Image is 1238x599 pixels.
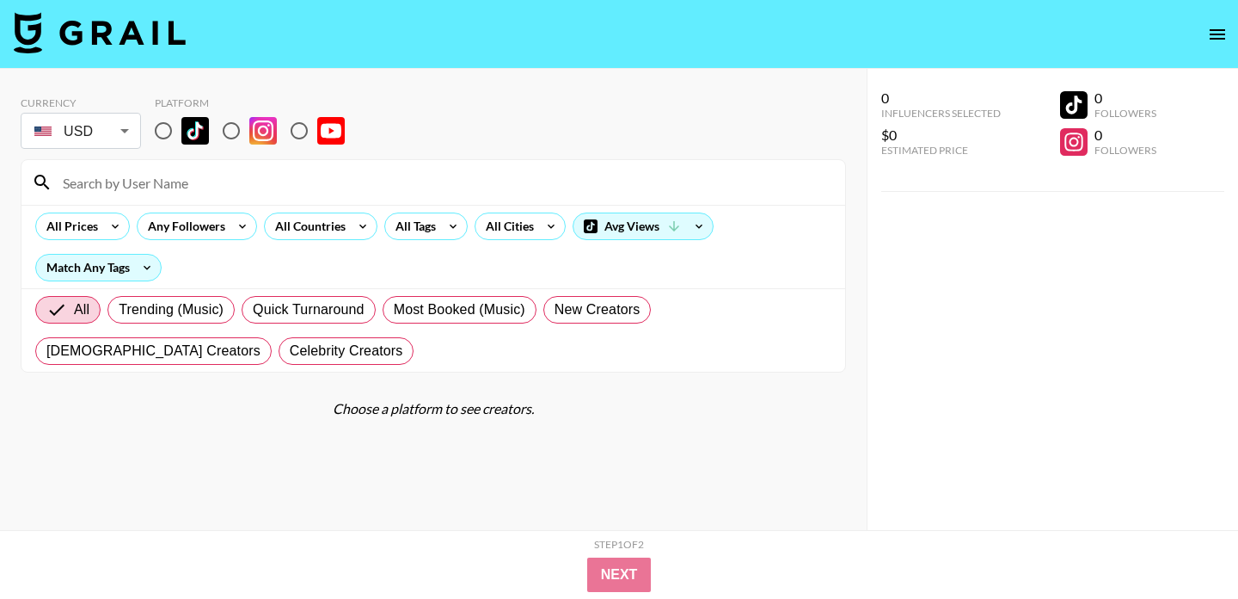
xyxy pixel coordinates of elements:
[881,144,1001,157] div: Estimated Price
[265,213,349,239] div: All Countries
[14,12,186,53] img: Grail Talent
[594,538,644,551] div: Step 1 of 2
[253,299,365,320] span: Quick Turnaround
[249,117,277,145] img: Instagram
[1094,107,1156,120] div: Followers
[385,213,439,239] div: All Tags
[881,107,1001,120] div: Influencers Selected
[74,299,89,320] span: All
[317,117,345,145] img: YouTube
[1094,144,1156,157] div: Followers
[21,400,846,417] div: Choose a platform to see creators.
[573,213,713,239] div: Avg Views
[1094,127,1156,144] div: 0
[24,116,138,146] div: USD
[138,213,229,239] div: Any Followers
[21,96,141,109] div: Currency
[1200,17,1235,52] button: open drawer
[394,299,525,320] span: Most Booked (Music)
[587,558,652,592] button: Next
[52,169,835,196] input: Search by User Name
[290,341,403,361] span: Celebrity Creators
[36,213,101,239] div: All Prices
[46,341,260,361] span: [DEMOGRAPHIC_DATA] Creators
[881,90,1001,107] div: 0
[1094,90,1156,107] div: 0
[881,127,1001,144] div: $0
[181,117,209,145] img: TikTok
[475,213,537,239] div: All Cities
[155,96,359,109] div: Platform
[36,255,161,281] div: Match Any Tags
[555,299,640,320] span: New Creators
[119,299,224,320] span: Trending (Music)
